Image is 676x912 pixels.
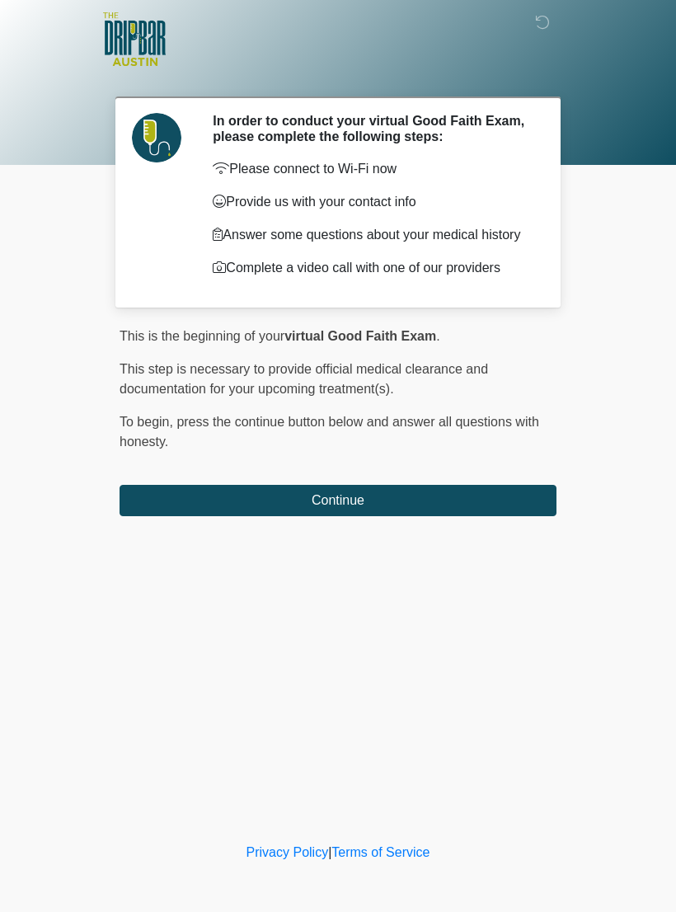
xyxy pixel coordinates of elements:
p: Provide us with your contact info [213,192,532,212]
span: press the continue button below and answer all questions with honesty. [120,415,539,449]
p: Answer some questions about your medical history [213,225,532,245]
img: Agent Avatar [132,113,181,162]
strong: virtual Good Faith Exam [284,329,436,343]
span: This is the beginning of your [120,329,284,343]
span: To begin, [120,415,176,429]
span: . [436,329,439,343]
a: Privacy Policy [246,845,329,859]
p: Please connect to Wi-Fi now [213,159,532,179]
img: The DRIPBaR - Austin The Domain Logo [103,12,166,66]
h2: In order to conduct your virtual Good Faith Exam, please complete the following steps: [213,113,532,144]
span: This step is necessary to provide official medical clearance and documentation for your upcoming ... [120,362,488,396]
a: Terms of Service [331,845,430,859]
a: | [328,845,331,859]
p: Complete a video call with one of our providers [213,258,532,278]
button: Continue [120,485,556,516]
